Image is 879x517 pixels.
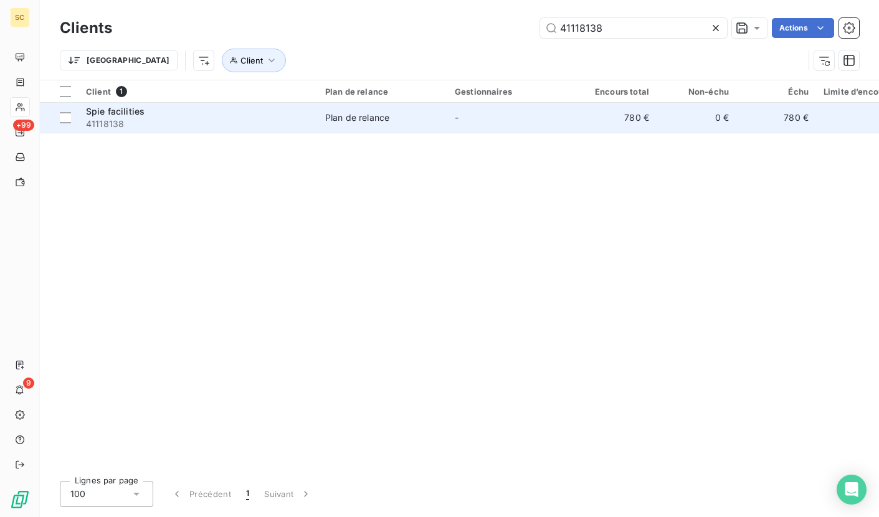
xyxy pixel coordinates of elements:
[239,481,257,507] button: 1
[70,488,85,500] span: 100
[455,112,459,123] span: -
[222,49,286,72] button: Client
[116,86,127,97] span: 1
[60,17,112,39] h3: Clients
[772,18,834,38] button: Actions
[744,87,809,97] div: Échu
[540,18,727,38] input: Rechercher
[10,122,29,142] a: +99
[23,377,34,389] span: 9
[584,87,649,97] div: Encours total
[657,103,736,133] td: 0 €
[86,118,310,130] span: 41118138
[325,111,389,124] div: Plan de relance
[13,120,34,131] span: +99
[86,87,111,97] span: Client
[736,103,816,133] td: 780 €
[246,488,249,500] span: 1
[664,87,729,97] div: Non-échu
[240,55,263,65] span: Client
[257,481,320,507] button: Suivant
[86,106,145,116] span: Spie facilities
[60,50,178,70] button: [GEOGRAPHIC_DATA]
[325,87,440,97] div: Plan de relance
[837,475,867,505] div: Open Intercom Messenger
[163,481,239,507] button: Précédent
[10,7,30,27] div: SC
[10,490,30,510] img: Logo LeanPay
[577,103,657,133] td: 780 €
[455,87,569,97] div: Gestionnaires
